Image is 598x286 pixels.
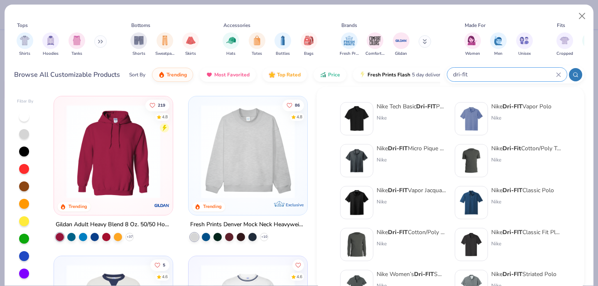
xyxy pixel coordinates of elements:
[282,99,304,111] button: Like
[556,32,573,57] div: filter for Cropped
[131,22,150,29] div: Bottoms
[388,186,408,194] strong: Dri-FIT
[261,235,267,240] span: + 10
[200,68,256,82] button: Most Favorited
[465,22,485,29] div: Made For
[43,51,59,57] span: Hoodies
[491,156,561,164] div: Nike
[464,32,481,57] button: filter button
[574,8,590,24] button: Close
[491,228,561,237] div: Nike Classic Fit Players Polo with Flat Knit Collar
[377,156,446,164] div: Nike
[560,36,569,45] img: Cropped Image
[160,36,169,45] img: Sweatpants Image
[190,220,306,230] div: Fresh Prints Denver Mock Neck Heavyweight Sweatshirt
[274,32,291,57] button: filter button
[134,36,144,45] img: Shorts Image
[494,36,503,45] img: Men Image
[42,32,59,57] div: filter for Hoodies
[458,106,484,132] img: d79415a8-d413-457b-83c5-62cd35d6f1f7
[556,32,573,57] button: filter button
[343,34,355,47] img: Fresh Prints Image
[301,32,317,57] button: filter button
[162,114,168,120] div: 4.8
[464,32,481,57] div: filter for Women
[502,103,522,110] strong: Dri-FIT
[158,103,166,107] span: 219
[368,71,410,78] span: Fresh Prints Flash
[286,202,304,208] span: Exclusive
[151,259,170,271] button: Like
[14,70,120,80] div: Browse All Customizable Products
[395,51,407,57] span: Gildan
[158,71,165,78] img: trending.gif
[395,34,407,47] img: Gildan Image
[340,32,359,57] button: filter button
[458,148,484,174] img: 440f2f00-9b3f-45c2-8006-22bf9dde15b4
[46,36,55,45] img: Hoodies Image
[182,32,199,57] div: filter for Skirts
[155,51,174,57] span: Sweatpants
[494,51,502,57] span: Men
[132,51,145,57] span: Shorts
[502,186,522,194] strong: Dri-FIT
[185,51,196,57] span: Skirts
[377,270,446,279] div: Nike Women’s Smooth [PERSON_NAME]
[129,71,145,78] div: Sort By
[182,32,199,57] button: filter button
[412,70,443,80] span: 5 day delivery
[130,32,147,57] div: filter for Shorts
[557,22,565,29] div: Fits
[301,32,317,57] div: filter for Bags
[502,228,522,236] strong: Dri-FIT
[359,71,366,78] img: flash.gif
[278,36,287,45] img: Bottles Image
[152,68,193,82] button: Trending
[388,228,408,236] strong: Dri-FIT
[304,36,313,45] img: Bags Image
[377,144,446,153] div: Nike Micro Pique 2.0 Polo
[214,71,250,78] span: Most Favorited
[377,240,446,247] div: Nike
[249,32,265,57] div: filter for Totes
[340,32,359,57] div: filter for Fresh Prints
[146,99,170,111] button: Like
[344,148,370,174] img: 21fda654-1eb2-4c2c-b188-be26a870e180
[344,190,370,215] img: 7aaa0d08-a093-4005-931c-5a5809074904
[393,32,409,57] button: filter button
[340,51,359,57] span: Fresh Prints
[167,71,187,78] span: Trending
[377,102,446,111] div: Nike Tech Basic Polo
[223,32,239,57] div: filter for Hats
[162,274,168,280] div: 4.6
[297,114,302,120] div: 4.8
[17,22,28,29] div: Tops
[299,105,401,198] img: a90f7c54-8796-4cb2-9d6e-4e9644cfe0fe
[62,105,164,198] img: 01756b78-01f6-4cc6-8d8a-3c30c1a0c8ac
[155,32,174,57] div: filter for Sweatpants
[277,71,301,78] span: Top Rated
[341,22,357,29] div: Brands
[516,32,533,57] div: filter for Unisex
[388,144,408,152] strong: Dri-FIT
[353,68,449,82] button: Fresh Prints Flash5 day delivery
[252,51,262,57] span: Totes
[304,51,314,57] span: Bags
[416,103,436,110] strong: Dri-FIT
[377,186,446,195] div: Nike Vapor Jacquard Polo
[365,32,385,57] button: filter button
[295,103,300,107] span: 86
[19,51,30,57] span: Shirts
[252,36,262,45] img: Totes Image
[17,32,33,57] div: filter for Shirts
[56,220,171,230] div: Gildan Adult Heavy Blend 8 Oz. 50/50 Hooded Sweatshirt
[491,198,554,205] div: Nike
[414,270,434,278] strong: Dri-FIT
[490,32,507,57] button: filter button
[127,235,133,240] span: + 37
[377,228,446,237] div: Nike Cotton/Poly Long Sleeve Tee
[71,51,82,57] span: Tanks
[452,70,556,79] input: Try "T-Shirt"
[458,232,484,257] img: b699244c-3653-4dba-8494-fa9827543f2d
[393,32,409,57] div: filter for Gildan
